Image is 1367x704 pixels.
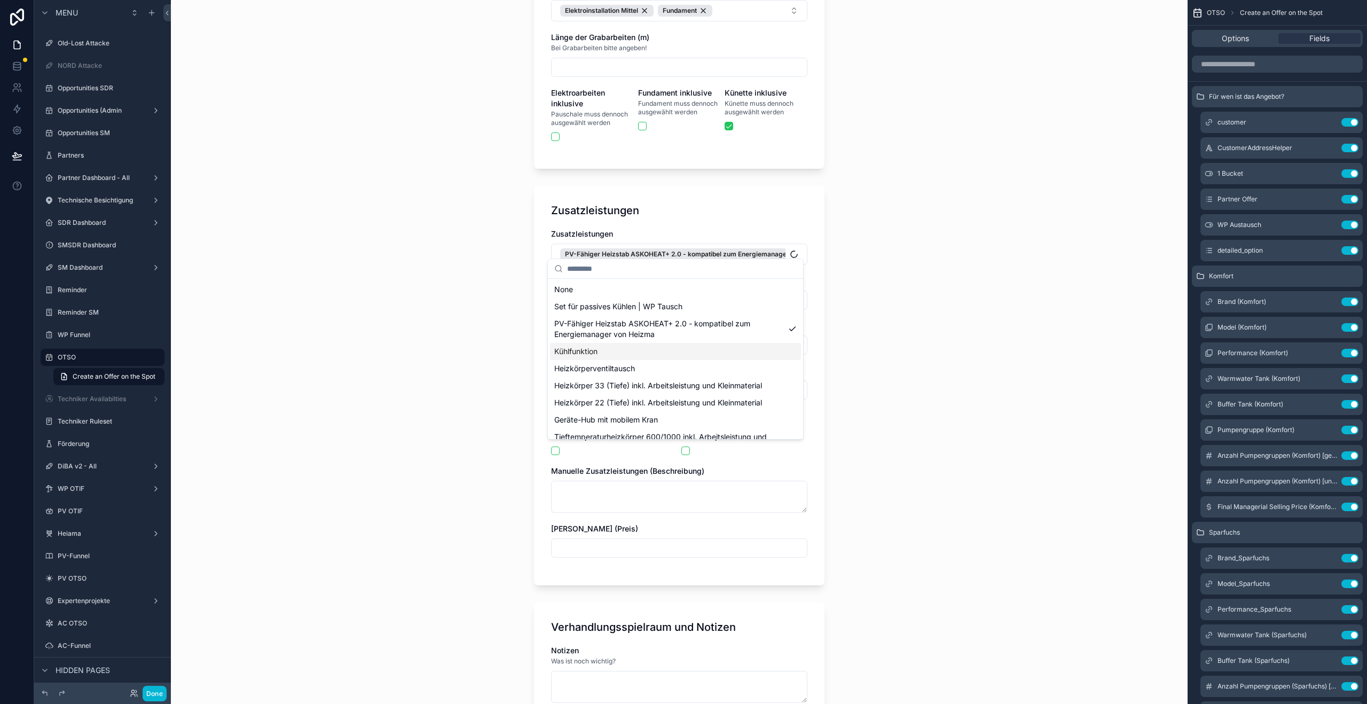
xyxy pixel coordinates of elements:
[1217,221,1261,229] span: WP Austausch
[1217,400,1283,409] span: Buffer Tank (Komfort)
[58,440,162,448] label: Förderung
[560,248,843,260] button: Unselect 20
[41,281,164,299] a: Reminder
[58,263,147,272] label: SM Dashboard
[550,281,801,298] div: None
[58,552,162,560] label: PV-Funnel
[58,241,162,249] label: SMSDR Dashboard
[1217,605,1291,614] span: Performance_Sparfuchs
[554,346,598,357] span: Kühlfunktion
[551,466,704,475] span: Manuelle Zusatzleistungen (Beschreibung)
[554,380,762,391] span: Heizkörper 33 (Tiefe) inkl. Arbeitsleistung und Kleinmaterial
[58,84,162,92] label: Opportunities SDR
[551,88,605,108] span: Elektroarbeiten inklusive
[551,657,616,666] span: Was ist noch wichtig?
[551,33,649,42] span: Länge der Grabarbeiten (m)
[1217,246,1263,255] span: detailed_option
[41,480,164,497] a: WP OTIF
[58,286,162,294] label: Reminder
[58,417,162,426] label: Techniker Ruleset
[1217,298,1266,306] span: Brand (Komfort)
[41,435,164,452] a: Förderung
[638,99,721,116] span: Fundament muss dennoch ausgewählt werden
[1209,92,1284,101] span: Für wen ist das Angebot?
[58,196,147,205] label: Technische Besichtigung
[58,484,147,493] label: WP OTIF
[58,39,162,48] label: Old-Lost Attacke
[1217,195,1258,204] span: Partner Offer
[658,5,712,17] button: Unselect 1
[41,304,164,321] a: Reminder SM
[41,525,164,542] a: Heiama
[548,279,803,439] div: Suggestions
[41,637,164,654] a: AC-Funnel
[58,61,162,70] label: NORD Attacke
[1207,9,1225,17] span: OTSO
[58,218,147,227] label: SDR Dashboard
[41,147,164,164] a: Partners
[638,88,712,97] span: Fundament inklusive
[58,597,147,605] label: Expertenprojekte
[41,503,164,520] a: PV OTIF
[58,574,162,583] label: PV OTSO
[1217,503,1337,511] span: Final Managerial Selling Price (Komfort)
[551,44,647,52] span: Bei Grabarbeiten bitte angeben!
[554,318,784,340] span: PV-Fähiger Heizstab ASKOHEAT+ 2.0 - kompatibel zum Energiemanager von Heizma
[1217,554,1269,562] span: Brand_Sparfuchs
[58,151,162,160] label: Partners
[1217,631,1307,639] span: Warmwater Tank (Sparfuchs)
[1217,144,1292,152] span: CustomerAddressHelper
[41,259,164,276] a: SM Dashboard
[1217,580,1270,588] span: Model_Sparfuchs
[41,349,164,366] a: OTSO
[58,331,162,339] label: WP Funnel
[58,529,147,538] label: Heiama
[41,547,164,565] a: PV-Funnel
[554,301,682,312] span: Set für passives Kühlen | WP Tausch
[41,390,164,408] a: Techniker Availabilties
[554,414,658,425] span: Geräte-Hub mit mobilem Kran
[1217,374,1300,383] span: Warmwater Tank (Komfort)
[41,326,164,343] a: WP Funnel
[41,592,164,609] a: Expertenprojekte
[58,619,162,628] label: AC OTSO
[554,432,784,453] span: Tieftemperaturheizkörper 600/1000 inkl. Arbeitsleistung und Kleinmaterial
[554,363,635,374] span: Heizkörperventiltausch
[551,524,638,533] span: [PERSON_NAME] (Preis)
[56,7,78,18] span: Menu
[1222,33,1249,44] span: Options
[551,110,634,127] span: Pauschale muss dennoch ausgewählt werden
[551,229,613,238] span: Zusatzleistungen
[41,214,164,231] a: SDR Dashboard
[1217,451,1337,460] span: Anzahl Pumpengruppen (Komfort) [gemischt]
[58,462,147,471] label: DiBA v2 - All
[1209,528,1240,537] span: Sparfuchs
[1309,33,1330,44] span: Fields
[551,244,807,265] button: Select Button
[663,6,697,15] span: Fundament
[1217,426,1294,434] span: Pumpengruppe (Komfort)
[1217,323,1267,332] span: Model (Komfort)
[58,507,162,515] label: PV OTIF
[58,395,147,403] label: Techniker Availabilties
[41,35,164,52] a: Old-Lost Attacke
[56,665,110,676] span: Hidden pages
[1217,349,1288,357] span: Performance (Komfort)
[73,372,155,381] span: Create an Offer on the Spot
[143,686,167,701] button: Done
[41,237,164,254] a: SMSDR Dashboard
[41,57,164,74] a: NORD Attacke
[1217,118,1246,127] span: customer
[725,99,807,116] span: Künette muss dennoch ausgewählt werden
[41,124,164,142] a: Opportunities SM
[53,368,164,385] a: Create an Offer on the Spot
[1240,9,1323,17] span: Create an Offer on the Spot
[58,174,147,182] label: Partner Dashboard - All
[41,615,164,632] a: AC OTSO
[58,353,158,362] label: OTSO
[41,192,164,209] a: Technische Besichtigung
[1217,656,1290,665] span: Buffer Tank (Sparfuchs)
[551,203,639,218] h1: Zusatzleistungen
[41,570,164,587] a: PV OTSO
[1217,169,1243,178] span: 1 Bucket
